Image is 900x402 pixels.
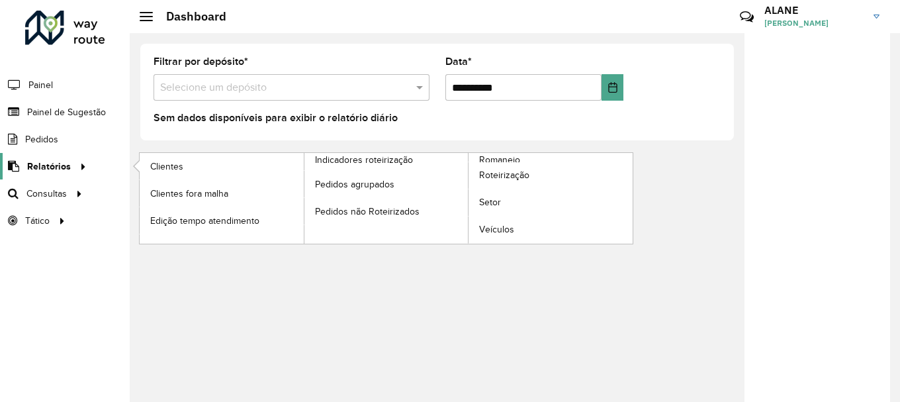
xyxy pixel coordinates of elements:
[150,160,183,174] span: Clientes
[479,153,520,167] span: Romaneio
[469,189,633,216] a: Setor
[140,180,304,207] a: Clientes fora malha
[25,214,50,228] span: Tático
[25,132,58,146] span: Pedidos
[315,153,413,167] span: Indicadores roteirização
[150,214,259,228] span: Edição tempo atendimento
[764,4,864,17] h3: ALANE
[733,3,761,31] a: Contato Rápido
[304,171,469,197] a: Pedidos agrupados
[479,195,501,209] span: Setor
[140,153,469,244] a: Indicadores roteirização
[315,177,394,191] span: Pedidos agrupados
[304,198,469,225] a: Pedidos não Roteirizados
[154,110,398,126] label: Sem dados disponíveis para exibir o relatório diário
[315,205,420,219] span: Pedidos não Roteirizados
[153,9,226,24] h2: Dashboard
[469,217,633,243] a: Veículos
[28,78,53,92] span: Painel
[602,74,623,101] button: Choose Date
[140,207,304,234] a: Edição tempo atendimento
[140,153,304,179] a: Clientes
[154,54,248,70] label: Filtrar por depósito
[445,54,472,70] label: Data
[479,223,514,236] span: Veículos
[479,168,529,182] span: Roteirização
[27,105,106,119] span: Painel de Sugestão
[764,17,864,29] span: [PERSON_NAME]
[469,162,633,189] a: Roteirização
[26,187,67,201] span: Consultas
[27,160,71,174] span: Relatórios
[304,153,633,244] a: Romaneio
[150,187,228,201] span: Clientes fora malha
